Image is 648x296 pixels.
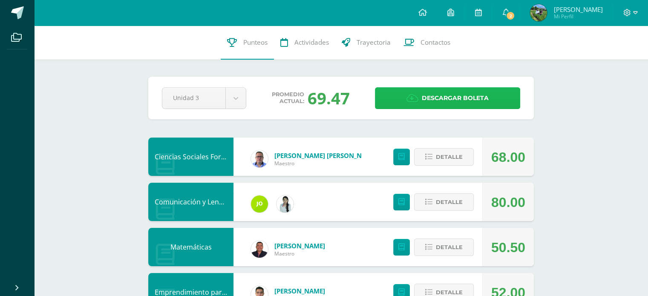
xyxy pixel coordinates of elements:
span: [PERSON_NAME] [553,5,602,14]
a: Trayectoria [335,26,397,60]
div: Matemáticas [148,228,233,266]
a: Unidad 3 [162,88,246,109]
span: Unidad 3 [173,88,215,108]
button: Detalle [414,193,474,211]
span: Actividades [294,38,329,47]
button: Detalle [414,148,474,166]
span: Mi Perfil [553,13,602,20]
a: Actividades [274,26,335,60]
span: Promedio actual: [272,91,304,105]
div: 50.50 [491,228,525,267]
img: 79eb5cb28572fb7ebe1e28c28929b0fa.png [251,195,268,213]
div: 80.00 [491,183,525,221]
a: Punteos [221,26,274,60]
span: Descargar boleta [422,88,489,109]
div: 69.47 [308,87,350,109]
a: Descargar boleta [375,87,520,109]
img: 937d777aa527c70189f9fb3facc5f1f6.png [276,195,294,213]
div: 68.00 [491,138,525,176]
span: Detalle [436,239,463,255]
span: Maestro [274,250,325,257]
span: Maestro [274,160,377,167]
span: 2 [506,11,515,20]
a: [PERSON_NAME] [274,241,325,250]
span: Punteos [243,38,268,47]
a: [PERSON_NAME] [PERSON_NAME] [274,151,377,160]
a: [PERSON_NAME] [274,287,325,295]
div: Ciencias Sociales Formación Ciudadana e Interculturalidad [148,138,233,176]
span: Detalle [436,149,463,165]
img: 26b32a793cf393e8c14c67795abc6c50.png [251,241,268,258]
span: Contactos [420,38,450,47]
img: e36173922453860dcef2b0f3a8e51b2b.png [530,4,547,21]
div: Comunicación y Lenguaje, Idioma Extranjero [148,183,233,221]
a: Contactos [397,26,457,60]
span: Detalle [436,194,463,210]
img: 13b0349025a0e0de4e66ee4ed905f431.png [251,150,268,167]
button: Detalle [414,239,474,256]
span: Trayectoria [357,38,391,47]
